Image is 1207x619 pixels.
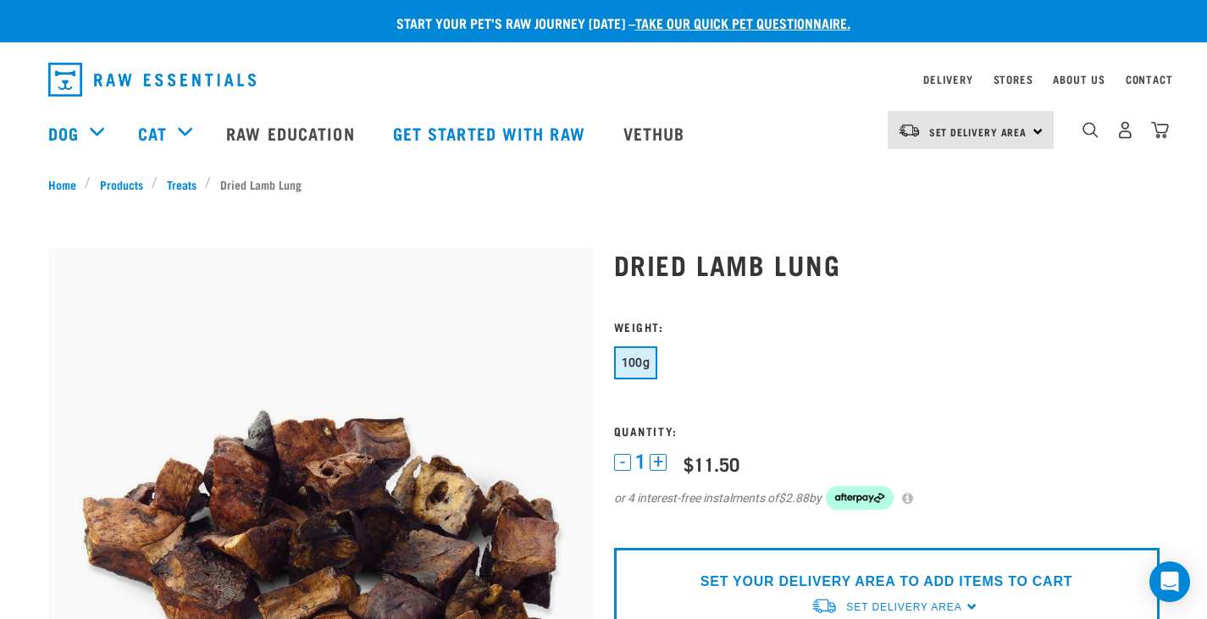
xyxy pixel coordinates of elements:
[614,346,658,379] button: 100g
[622,356,651,369] span: 100g
[778,489,809,507] span: $2.88
[91,175,152,193] a: Products
[1126,76,1173,82] a: Contact
[376,99,606,167] a: Get started with Raw
[846,601,961,613] span: Set Delivery Area
[48,120,79,146] a: Dog
[35,56,1173,103] nav: dropdown navigation
[1053,76,1105,82] a: About Us
[635,453,645,471] span: 1
[48,175,86,193] a: Home
[1151,121,1169,139] img: home-icon@2x.png
[614,454,631,471] button: -
[811,597,838,615] img: van-moving.png
[614,486,1160,510] div: or 4 interest-free instalments of by
[48,63,256,97] img: Raw Essentials Logo
[158,175,205,193] a: Treats
[994,76,1033,82] a: Stores
[684,453,739,474] div: $11.50
[138,120,167,146] a: Cat
[923,76,972,82] a: Delivery
[635,19,850,26] a: take our quick pet questionnaire.
[606,99,706,167] a: Vethub
[614,249,1160,279] h1: Dried Lamb Lung
[209,99,375,167] a: Raw Education
[826,486,894,510] img: Afterpay
[650,454,667,471] button: +
[1116,121,1134,139] img: user.png
[1149,561,1190,602] div: Open Intercom Messenger
[700,572,1072,592] p: SET YOUR DELIVERY AREA TO ADD ITEMS TO CART
[48,175,1160,193] nav: breadcrumbs
[614,320,1160,333] h3: Weight:
[614,424,1160,437] h3: Quantity:
[1082,122,1099,138] img: home-icon-1@2x.png
[898,123,921,138] img: van-moving.png
[929,129,1027,135] span: Set Delivery Area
